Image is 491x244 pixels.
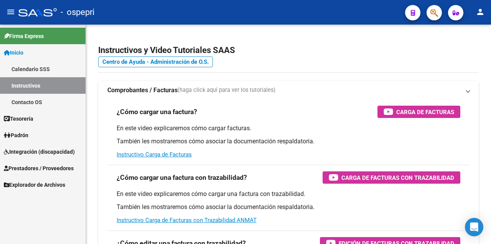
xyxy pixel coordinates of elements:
span: Explorador de Archivos [4,181,65,189]
span: Integración (discapacidad) [4,148,75,156]
mat-icon: person [476,7,485,17]
span: Prestadores / Proveedores [4,164,74,173]
p: En este video explicaremos cómo cargar facturas. [117,124,460,133]
a: Instructivo Carga de Facturas con Trazabilidad ANMAT [117,217,257,224]
h3: ¿Cómo cargar una factura? [117,106,197,117]
span: Carga de Facturas con Trazabilidad [341,173,454,183]
p: También les mostraremos cómo asociar la documentación respaldatoria. [117,137,460,146]
span: (haga click aquí para ver los tutoriales) [178,86,275,95]
h2: Instructivos y Video Tutoriales SAAS [98,43,479,58]
span: Padrón [4,131,28,139]
a: Instructivo Carga de Facturas [117,151,192,158]
span: Carga de Facturas [396,107,454,117]
h3: ¿Cómo cargar una factura con trazabilidad? [117,172,247,183]
p: En este video explicaremos cómo cargar una factura con trazabilidad. [117,190,460,198]
mat-icon: menu [6,7,15,17]
p: También les mostraremos cómo asociar la documentación respaldatoria. [117,203,460,211]
span: Firma Express [4,32,44,40]
span: - ospepri [61,4,94,21]
button: Carga de Facturas [377,106,460,118]
button: Carga de Facturas con Trazabilidad [323,171,460,184]
mat-expansion-panel-header: Comprobantes / Facturas(haga click aquí para ver los tutoriales) [98,81,479,100]
span: Inicio [4,48,23,57]
strong: Comprobantes / Facturas [107,86,178,95]
div: Open Intercom Messenger [465,218,483,236]
span: Tesorería [4,115,33,123]
a: Centro de Ayuda - Administración de O.S. [98,56,213,67]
